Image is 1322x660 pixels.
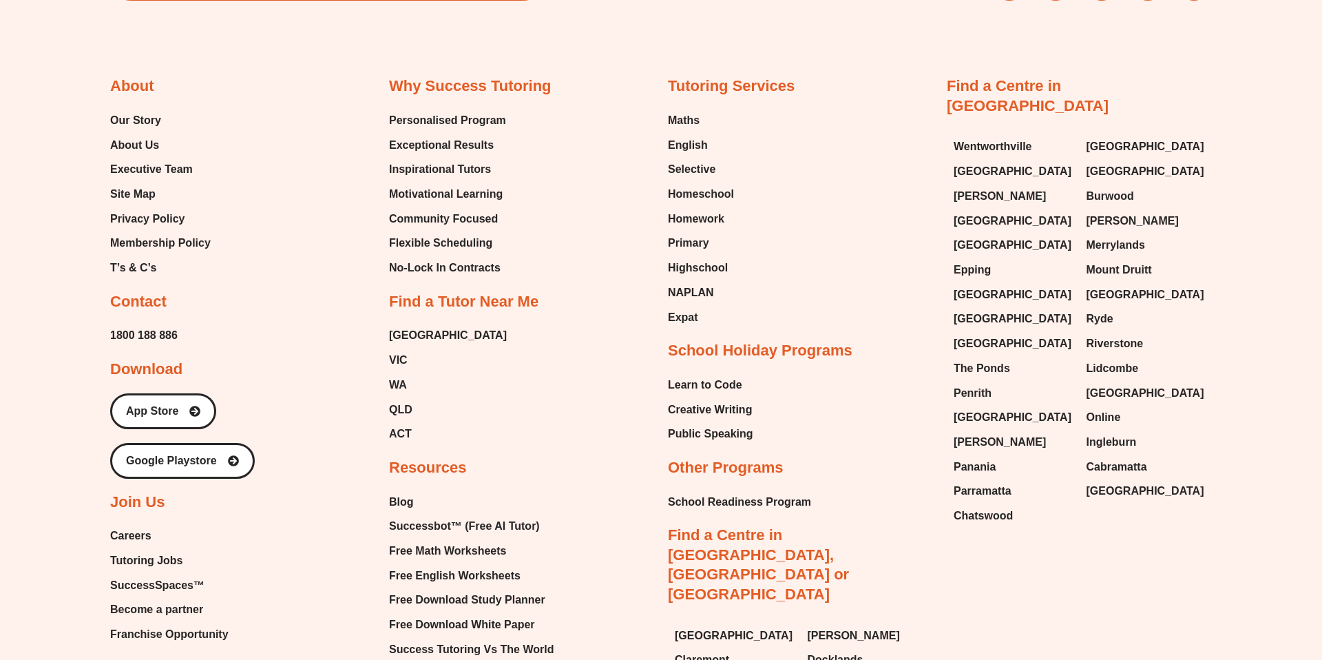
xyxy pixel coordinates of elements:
[389,258,501,278] span: No-Lock In Contracts
[110,624,229,645] a: Franchise Opportunity
[668,110,734,131] a: Maths
[389,400,412,420] span: QLD
[954,457,1073,477] a: Panania
[668,135,708,156] span: English
[954,481,1073,502] a: Parramatta
[110,393,216,429] a: App Store
[1087,136,1206,157] a: [GEOGRAPHIC_DATA]
[668,458,784,478] h2: Other Programs
[954,260,1073,280] a: Epping
[954,383,992,404] span: Penrith
[668,424,753,444] a: Public Speaking
[389,135,506,156] a: Exceptional Results
[1087,407,1206,428] a: Online
[389,492,554,513] a: Blog
[954,333,1071,354] span: [GEOGRAPHIC_DATA]
[668,135,734,156] a: English
[668,233,709,254] span: Primary
[954,211,1073,231] a: [GEOGRAPHIC_DATA]
[389,325,507,346] a: [GEOGRAPHIC_DATA]
[954,333,1073,354] a: [GEOGRAPHIC_DATA]
[1087,309,1206,329] a: Ryde
[1087,481,1204,502] span: [GEOGRAPHIC_DATA]
[1087,358,1206,379] a: Lidcombe
[110,526,151,546] span: Careers
[668,375,753,395] a: Learn to Code
[389,233,492,254] span: Flexible Scheduling
[954,309,1071,329] span: [GEOGRAPHIC_DATA]
[110,110,211,131] a: Our Story
[110,159,193,180] span: Executive Team
[126,406,178,417] span: App Store
[1087,260,1206,280] a: Mount Druitt
[110,209,211,229] a: Privacy Policy
[110,325,178,346] a: 1800 188 886
[110,550,229,571] a: Tutoring Jobs
[110,526,229,546] a: Careers
[110,258,156,278] span: T’s & C’s
[110,575,229,596] a: SuccessSpaces™
[389,566,521,586] span: Free English Worksheets
[389,590,554,610] a: Free Download Study Planner
[389,184,503,205] span: Motivational Learning
[954,235,1071,256] span: [GEOGRAPHIC_DATA]
[954,235,1073,256] a: [GEOGRAPHIC_DATA]
[668,400,753,420] a: Creative Writing
[389,566,554,586] a: Free English Worksheets
[1087,211,1206,231] a: [PERSON_NAME]
[668,282,734,303] a: NAPLAN
[110,360,182,380] h2: Download
[110,184,211,205] a: Site Map
[954,285,1073,305] a: [GEOGRAPHIC_DATA]
[126,455,217,466] span: Google Playstore
[808,626,900,646] span: [PERSON_NAME]
[1087,432,1137,453] span: Ingleburn
[110,493,165,513] h2: Join Us
[1087,481,1206,502] a: [GEOGRAPHIC_DATA]
[954,432,1046,453] span: [PERSON_NAME]
[389,400,507,420] a: QLD
[110,233,211,254] a: Membership Policy
[954,161,1071,182] span: [GEOGRAPHIC_DATA]
[110,159,211,180] a: Executive Team
[1087,432,1206,453] a: Ingleburn
[1087,186,1134,207] span: Burwood
[110,292,167,312] h2: Contact
[668,209,734,229] a: Homework
[389,590,545,610] span: Free Download Study Planner
[110,258,211,278] a: T’s & C’s
[954,506,1073,526] a: Chatswood
[110,550,182,571] span: Tutoring Jobs
[110,184,156,205] span: Site Map
[954,211,1071,231] span: [GEOGRAPHIC_DATA]
[954,136,1073,157] a: Wentworthville
[668,258,734,278] a: Highschool
[1087,383,1204,404] span: [GEOGRAPHIC_DATA]
[110,575,204,596] span: SuccessSpaces™
[1087,333,1144,354] span: Riverstone
[668,307,734,328] a: Expat
[954,506,1013,526] span: Chatswood
[954,407,1073,428] a: [GEOGRAPHIC_DATA]
[954,457,996,477] span: Panania
[675,626,794,646] a: [GEOGRAPHIC_DATA]
[668,110,700,131] span: Maths
[389,110,506,131] span: Personalised Program
[1087,260,1152,280] span: Mount Druitt
[954,309,1073,329] a: [GEOGRAPHIC_DATA]
[389,292,538,312] h2: Find a Tutor Near Me
[954,481,1011,502] span: Parramatta
[668,184,734,205] a: Homeschool
[668,400,752,420] span: Creative Writing
[1087,333,1206,354] a: Riverstone
[954,136,1032,157] span: Wentworthville
[668,76,795,96] h2: Tutoring Services
[389,516,540,537] span: Successbot™ (Free AI Tutor)
[1087,161,1206,182] a: [GEOGRAPHIC_DATA]
[389,233,506,254] a: Flexible Scheduling
[1087,358,1139,379] span: Lidcombe
[389,350,408,371] span: VIC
